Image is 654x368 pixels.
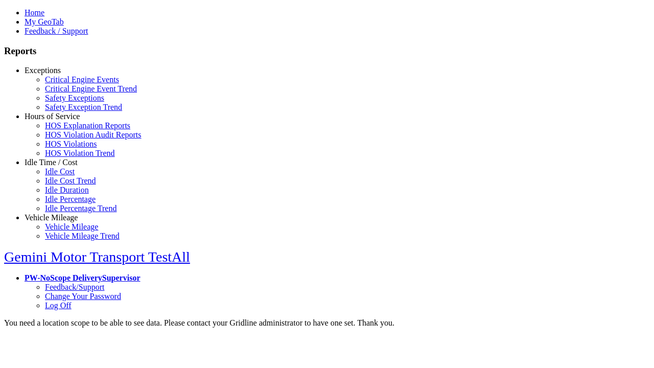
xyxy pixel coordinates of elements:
a: Vehicle Mileage [25,213,78,222]
a: Idle Duration [45,186,89,194]
a: My GeoTab [25,17,64,26]
a: HOS Violations [45,140,97,148]
a: Idle Percentage Trend [45,204,116,213]
a: Feedback / Support [25,27,88,35]
a: Exceptions [25,66,61,75]
a: Gemini Motor Transport TestAll [4,249,190,265]
a: PW-NoScope DeliverySupervisor [25,273,140,282]
a: HOS Explanation Reports [45,121,130,130]
a: Safety Exception Trend [45,103,122,111]
a: Hours of Service [25,112,80,121]
a: Critical Engine Events [45,75,119,84]
a: Home [25,8,44,17]
a: Idle Cost [45,167,75,176]
a: Log Off [45,301,72,310]
a: Vehicle Mileage [45,222,98,231]
a: Idle Time / Cost [25,158,78,167]
h3: Reports [4,45,650,57]
a: Critical Engine Event Trend [45,84,137,93]
div: You need a location scope to be able to see data. Please contact your Gridline administrator to h... [4,318,650,328]
a: HOS Violation Audit Reports [45,130,142,139]
a: Change Your Password [45,292,121,301]
a: Idle Cost Trend [45,176,96,185]
a: Vehicle Mileage Trend [45,232,120,240]
a: HOS Violation Trend [45,149,115,157]
a: Feedback/Support [45,283,104,291]
a: Idle Percentage [45,195,96,203]
a: Safety Exceptions [45,94,104,102]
